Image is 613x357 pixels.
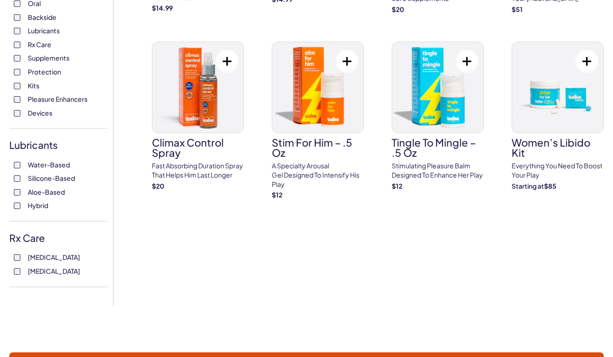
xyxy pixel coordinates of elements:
[14,42,20,48] input: Rx Care
[14,254,20,261] input: [MEDICAL_DATA]
[14,189,20,196] input: Aloe-Based
[512,42,603,133] img: Women’s Libido Kit
[152,42,244,133] img: Climax Control Spray
[272,161,364,189] p: A specialty arousal gel designed to intensify his play
[28,66,61,78] span: Protection
[14,203,20,209] input: Hybrid
[14,110,20,117] input: Devices
[272,191,282,199] strong: $ 12
[392,42,483,133] img: Tingle To Mingle – .5 oz
[28,186,65,198] span: Aloe-Based
[392,137,484,158] h3: Tingle To Mingle – .5 oz
[272,42,363,133] img: Stim For Him – .5 oz
[512,182,544,190] span: Starting at
[14,268,20,275] input: [MEDICAL_DATA]
[14,162,20,168] input: Water-Based
[152,161,244,179] p: Fast absorbing duration spray that helps him last longer
[14,0,20,7] input: Oral
[28,107,52,119] span: Devices
[28,52,69,64] span: Supplements
[152,137,244,158] h3: Climax Control Spray
[14,175,20,182] input: Silicone-Based
[152,182,164,190] strong: $ 20
[272,137,364,158] h3: Stim For Him – .5 oz
[14,96,20,103] input: Pleasure Enhancers
[152,42,244,191] a: Climax Control SprayClimax Control SprayFast absorbing duration spray that helps him last longer$20
[14,69,20,75] input: Protection
[512,137,604,158] h3: Women’s Libido Kit
[152,4,173,12] strong: $ 14.99
[28,80,39,92] span: Kits
[28,199,48,211] span: Hybrid
[14,28,20,34] input: Lubricants
[392,5,404,13] strong: $ 20
[392,42,484,191] a: Tingle To Mingle – .5 ozTingle To Mingle – .5 ozStimulating pleasure balm designed to enhance her...
[512,161,604,179] p: Everything you need to Boost Your Play
[14,14,20,21] input: Backside
[28,159,70,171] span: Water-Based
[392,182,402,190] strong: $ 12
[392,161,484,179] p: Stimulating pleasure balm designed to enhance her play
[272,42,364,199] a: Stim For Him – .5 ozStim For Him – .5 ozA specialty arousal gel designed to intensify his play$12
[28,251,80,263] span: [MEDICAL_DATA]
[14,83,20,89] input: Kits
[28,93,88,105] span: Pleasure Enhancers
[28,11,56,23] span: Backside
[512,5,523,13] strong: $ 51
[28,265,80,277] span: [MEDICAL_DATA]
[28,38,51,50] span: Rx Care
[14,55,20,62] input: Supplements
[512,42,604,191] a: Women’s Libido KitWomen’s Libido KitEverything you need to Boost Your PlayStarting at$85
[28,172,75,184] span: Silicone-Based
[544,182,557,190] strong: $ 85
[28,25,60,37] span: Lubricants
